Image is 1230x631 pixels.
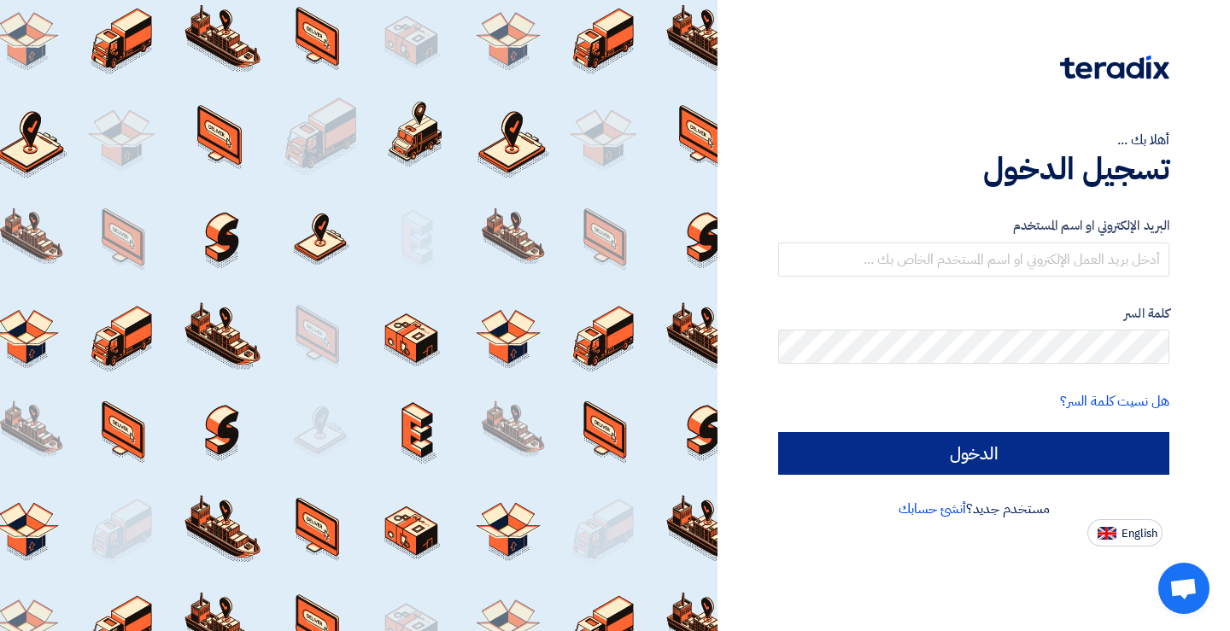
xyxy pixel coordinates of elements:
h1: تسجيل الدخول [778,150,1169,188]
img: Teradix logo [1060,56,1169,79]
button: English [1087,519,1163,546]
a: أنشئ حسابك [899,499,966,519]
input: أدخل بريد العمل الإلكتروني او اسم المستخدم الخاص بك ... [778,242,1169,277]
span: English [1122,528,1157,540]
label: البريد الإلكتروني او اسم المستخدم [778,216,1169,236]
input: الدخول [778,432,1169,475]
div: أهلا بك ... [778,130,1169,150]
img: en-US.png [1098,527,1116,540]
label: كلمة السر [778,304,1169,324]
div: Open chat [1158,563,1209,614]
a: هل نسيت كلمة السر؟ [1060,391,1169,412]
div: مستخدم جديد؟ [778,499,1169,519]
